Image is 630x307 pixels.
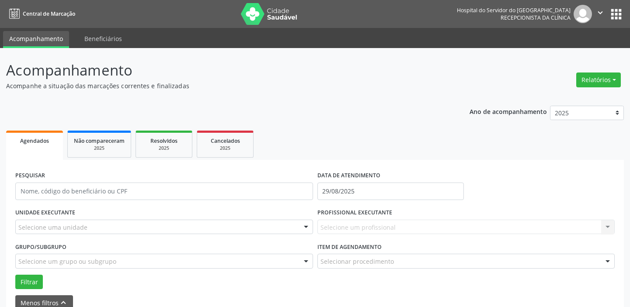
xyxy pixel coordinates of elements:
label: PROFISSIONAL EXECUTANTE [317,206,392,220]
span: Recepcionista da clínica [501,14,571,21]
div: 2025 [142,145,186,152]
label: DATA DE ATENDIMENTO [317,169,380,183]
button: Relatórios [576,72,621,87]
span: Selecione um grupo ou subgrupo [18,257,116,266]
img: img [574,5,592,23]
p: Acompanhamento [6,59,439,81]
p: Acompanhe a situação das marcações correntes e finalizadas [6,81,439,90]
span: Selecionar procedimento [320,257,394,266]
input: Selecione um intervalo [317,183,464,200]
button: apps [609,7,624,22]
div: 2025 [74,145,125,152]
a: Beneficiários [78,31,128,46]
span: Central de Marcação [23,10,75,17]
div: 2025 [203,145,247,152]
div: Hospital do Servidor do [GEOGRAPHIC_DATA] [457,7,571,14]
label: PESQUISAR [15,169,45,183]
i:  [595,8,605,17]
button:  [592,5,609,23]
span: Cancelados [211,137,240,145]
input: Nome, código do beneficiário ou CPF [15,183,313,200]
a: Central de Marcação [6,7,75,21]
label: Grupo/Subgrupo [15,240,66,254]
label: UNIDADE EXECUTANTE [15,206,75,220]
span: Não compareceram [74,137,125,145]
span: Agendados [20,137,49,145]
span: Resolvidos [150,137,178,145]
button: Filtrar [15,275,43,290]
a: Acompanhamento [3,31,69,48]
p: Ano de acompanhamento [470,106,547,117]
label: Item de agendamento [317,240,382,254]
span: Selecione uma unidade [18,223,87,232]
